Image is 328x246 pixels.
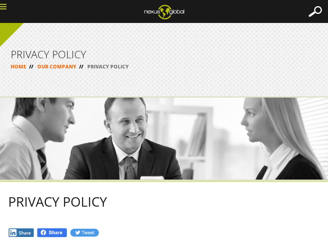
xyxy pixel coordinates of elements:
[8,228,34,237] img: In.jpg
[70,228,99,237] img: Tw.jpg
[26,63,36,70] span: //
[37,63,76,70] a: OUR COMPANY
[138,2,191,22] img: ng_logo_web
[36,228,68,238] img: Fb.png
[11,49,317,59] h1: PRIVACY POLICY
[11,63,26,70] a: HOME
[8,194,320,209] h2: PRIVACY POLICY
[76,63,86,70] span: //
